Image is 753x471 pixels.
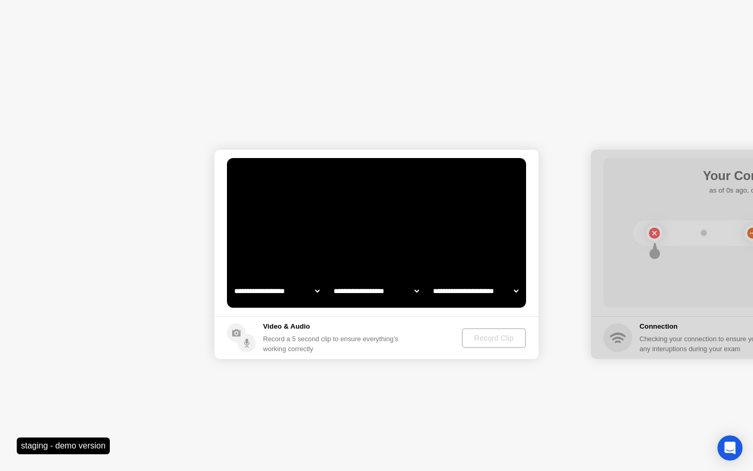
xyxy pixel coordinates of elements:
h5: Video & Audio [263,321,403,332]
select: Available speakers [332,281,421,301]
select: Available microphones [431,281,520,301]
div: Record Clip [466,334,522,342]
button: Record Clip [462,328,526,348]
div: Record a 5 second clip to ensure everything’s working correctly [263,334,403,354]
div: staging - demo version [17,438,110,454]
select: Available cameras [232,281,322,301]
div: Open Intercom Messenger [717,435,743,461]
